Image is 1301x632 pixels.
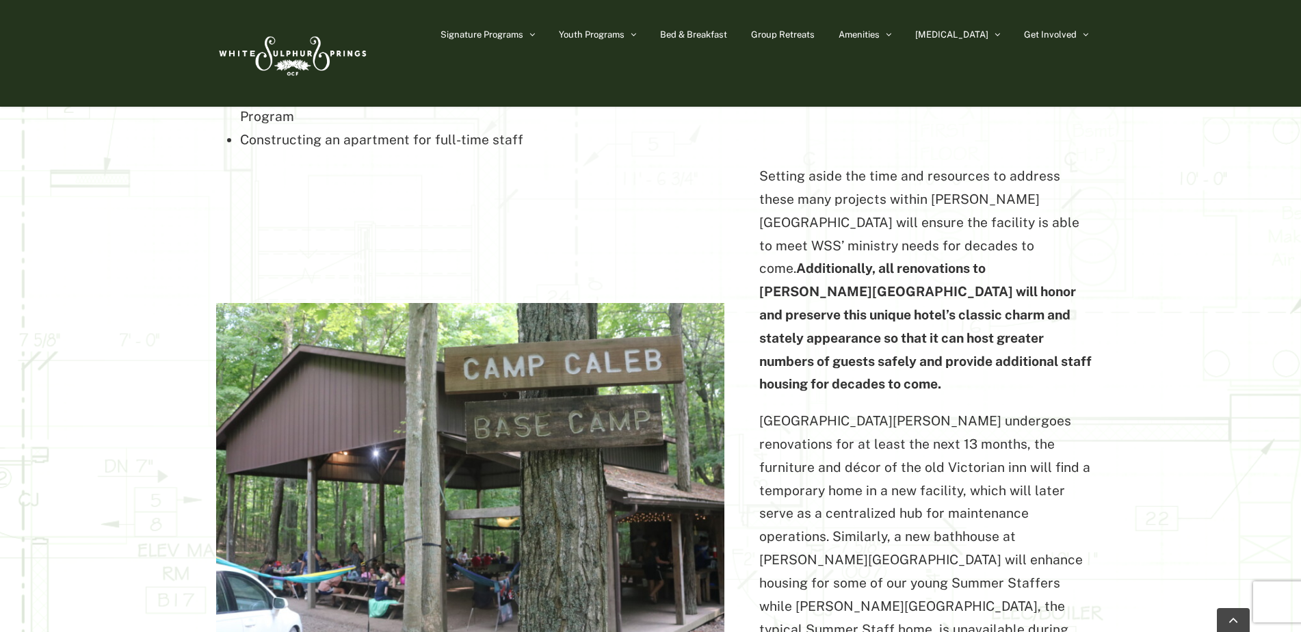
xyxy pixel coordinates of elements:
span: Group Retreats [751,30,815,39]
span: Amenities [839,30,880,39]
span: Get Involved [1024,30,1077,39]
span: [MEDICAL_DATA] [915,30,988,39]
p: Setting aside the time and resources to address these many projects within [PERSON_NAME][GEOGRAPH... [759,165,1092,396]
img: White Sulphur Springs Logo [213,21,370,85]
span: Bed & Breakfast [660,30,727,39]
strong: Additionally, all renovations to [PERSON_NAME][GEOGRAPHIC_DATA] will honor and preserve this uniq... [759,261,1092,391]
li: Constructing an apartment for full-time staff [240,129,545,152]
span: Youth Programs [559,30,625,39]
span: Signature Programs [441,30,523,39]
